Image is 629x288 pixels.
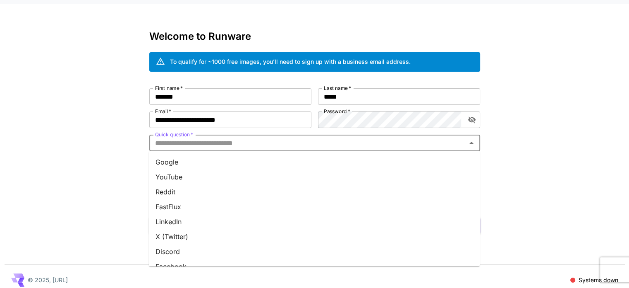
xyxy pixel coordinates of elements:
[28,276,68,284] p: © 2025, [URL]
[149,259,480,274] li: Facebook
[170,57,411,66] div: To qualify for ~1000 free images, you’ll need to sign up with a business email address.
[324,85,351,92] label: Last name
[155,85,183,92] label: First name
[149,169,480,184] li: YouTube
[155,131,193,138] label: Quick question
[324,108,350,115] label: Password
[149,155,480,169] li: Google
[155,108,171,115] label: Email
[149,214,480,229] li: LinkedIn
[464,112,479,127] button: toggle password visibility
[149,244,480,259] li: Discord
[149,229,480,244] li: X (Twitter)
[579,276,618,284] p: Systems down
[149,31,480,42] h3: Welcome to Runware
[466,137,477,149] button: Close
[149,199,480,214] li: FastFlux
[149,184,480,199] li: Reddit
